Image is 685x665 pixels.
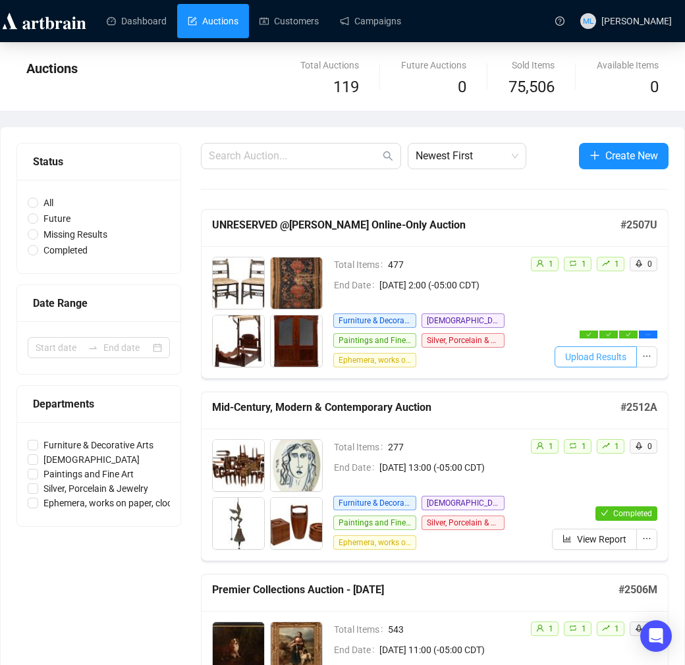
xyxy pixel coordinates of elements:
[107,4,167,38] a: Dashboard
[26,61,78,76] span: Auctions
[333,313,416,328] span: Furniture & Decorative Arts
[569,624,577,632] span: retweet
[606,332,611,337] span: check
[422,496,505,510] span: [DEMOGRAPHIC_DATA]
[602,624,610,632] span: rise
[602,442,610,450] span: rise
[88,342,98,353] span: swap-right
[334,643,379,657] span: End Date
[334,622,388,637] span: Total Items
[549,442,553,451] span: 1
[88,342,98,353] span: to
[642,352,651,361] span: ellipsis
[271,257,322,309] img: 2_1.jpg
[583,14,594,27] span: ML
[565,350,626,364] span: Upload Results
[597,58,659,72] div: Available Items
[212,217,620,233] h5: UNRESERVED @[PERSON_NAME] Online-Only Auction
[388,257,531,272] span: 477
[620,217,657,233] h5: # 2507U
[33,396,165,412] div: Departments
[620,400,657,415] h5: # 2512A
[615,442,619,451] span: 1
[536,259,544,267] span: user
[36,340,82,355] input: Start date
[334,257,388,272] span: Total Items
[579,143,669,169] button: Create New
[271,315,322,367] img: 4_1.jpg
[586,332,591,337] span: check
[642,534,651,543] span: ellipsis
[334,460,379,475] span: End Date
[562,534,572,543] span: bar-chart
[38,227,113,242] span: Missing Results
[188,4,238,38] a: Auctions
[340,4,401,38] a: Campaigns
[383,151,393,161] span: search
[260,4,319,38] a: Customers
[388,622,531,637] span: 543
[647,259,652,269] span: 0
[213,257,264,309] img: 1_1.jpg
[209,148,380,164] input: Search Auction...
[635,259,643,267] span: rocket
[379,643,531,657] span: [DATE] 11:00 (-05:00 CDT)
[582,624,586,633] span: 1
[552,529,637,550] button: View Report
[626,332,631,337] span: check
[333,496,416,510] span: Furniture & Decorative Arts
[647,442,652,451] span: 0
[333,516,416,530] span: Paintings and Fine Art
[640,620,672,652] div: Open Intercom Messenger
[401,58,466,72] div: Future Auctions
[582,259,586,269] span: 1
[635,442,643,450] span: rocket
[333,353,416,367] span: Ephemera, works on paper, clocks, etc.
[536,442,544,450] span: user
[549,624,553,633] span: 1
[38,211,76,226] span: Future
[201,392,669,561] a: Mid-Century, Modern & Contemporary Auction#2512ATotal Items277End Date[DATE] 13:00 (-05:00 CDT)Fu...
[422,333,505,348] span: Silver, Porcelain & Jewelry
[212,400,620,415] h5: Mid-Century, Modern & Contemporary Auction
[213,440,264,491] img: 1_01.JPG
[379,460,531,475] span: [DATE] 13:00 (-05:00 CDT)
[602,259,610,267] span: rise
[577,532,626,546] span: View Report
[38,467,139,481] span: Paintings and Fine Art
[271,440,322,491] img: 2_01.JPG
[645,332,651,337] span: ellipsis
[38,196,59,210] span: All
[416,144,518,169] span: Newest First
[569,442,577,450] span: retweet
[333,333,416,348] span: Paintings and Fine Art
[569,259,577,267] span: retweet
[582,442,586,451] span: 1
[271,498,322,549] img: 4_01.JPG
[213,498,264,549] img: 3_01.JPG
[508,58,555,72] div: Sold Items
[334,440,388,454] span: Total Items
[536,624,544,632] span: user
[613,509,652,518] span: Completed
[618,582,657,598] h5: # 2506M
[201,209,669,379] a: UNRESERVED @[PERSON_NAME] Online-Only Auction#2507UTotal Items477End Date[DATE] 2:00 (-05:00 CDT)...
[508,75,555,100] span: 75,506
[38,496,205,510] span: Ephemera, works on paper, clocks, etc.
[601,509,609,517] span: check
[635,624,643,632] span: rocket
[601,16,672,26] span: [PERSON_NAME]
[422,313,505,328] span: [DEMOGRAPHIC_DATA]
[213,315,264,367] img: 3_1.jpg
[333,78,359,96] span: 119
[379,278,531,292] span: [DATE] 2:00 (-05:00 CDT)
[422,516,505,530] span: Silver, Porcelain & Jewelry
[103,340,150,355] input: End date
[549,259,553,269] span: 1
[555,16,564,26] span: question-circle
[615,259,619,269] span: 1
[33,153,165,170] div: Status
[650,78,659,96] span: 0
[333,535,416,550] span: Ephemera, works on paper, clocks, etc.
[334,278,379,292] span: End Date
